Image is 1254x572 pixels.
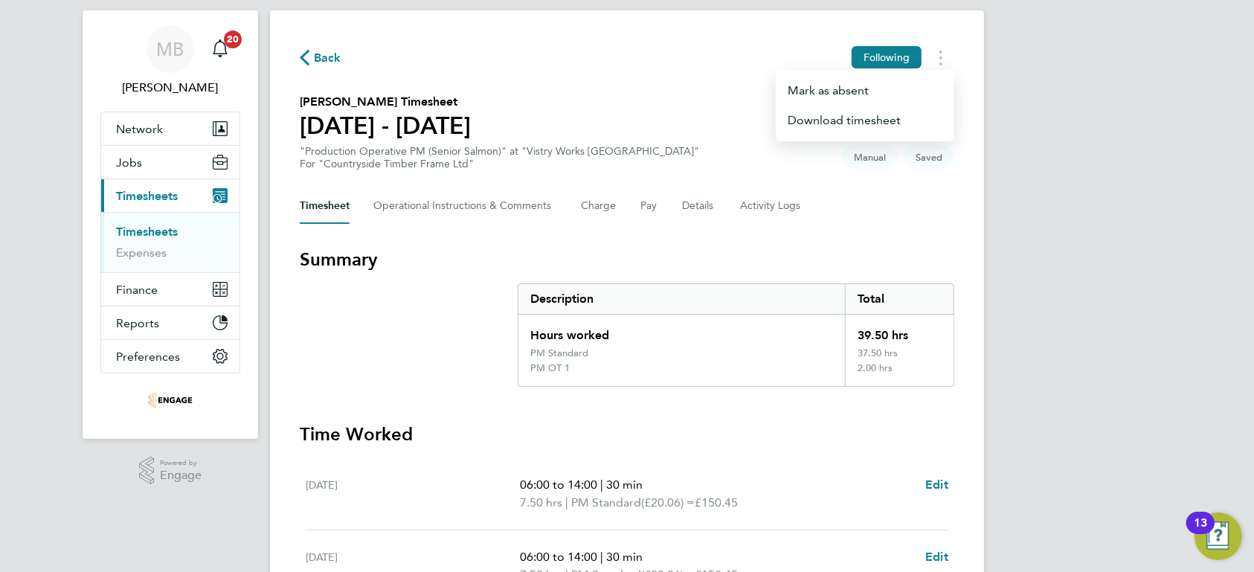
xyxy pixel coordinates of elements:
span: 06:00 to 14:00 [520,478,597,492]
button: Open Resource Center, 13 new notifications [1194,512,1242,560]
div: 39.50 hrs [845,315,954,347]
div: PM OT 1 [530,362,570,374]
button: Network [101,112,239,145]
div: Description [518,284,845,314]
button: Timesheet [300,188,350,224]
h1: [DATE] - [DATE] [300,111,471,141]
div: Summary [518,283,954,387]
div: "Production Operative PM (Senior Salmon)" at "Vistry Works [GEOGRAPHIC_DATA]" [300,145,699,170]
span: Network [116,122,163,136]
span: Edit [925,478,948,492]
span: | [600,550,603,564]
a: Go to home page [100,388,240,412]
button: Details [682,188,716,224]
button: Timesheets Menu [776,76,954,106]
div: PM Standard [530,347,588,359]
span: 30 min [606,478,643,492]
button: Following [852,46,922,68]
span: Edit [925,550,948,564]
h3: Time Worked [300,422,954,446]
div: [DATE] [306,476,520,512]
h3: Summary [300,248,954,271]
a: Edit [925,548,948,566]
span: Reports [116,316,159,330]
button: Pay [640,188,658,224]
span: 7.50 hrs [520,495,562,510]
span: 20 [224,30,242,48]
span: Back [314,49,341,67]
span: Jobs [116,155,142,170]
span: Following [864,51,910,64]
button: Activity Logs [740,188,803,224]
h2: [PERSON_NAME] Timesheet [300,93,471,111]
div: Hours worked [518,315,845,347]
a: Timesheets Menu [776,106,954,135]
img: seniorsalmon-logo-retina.png [148,388,193,412]
span: Preferences [116,350,180,364]
button: Finance [101,273,239,306]
span: MB [157,39,184,59]
a: Expenses [116,245,167,260]
span: This timesheet is Saved. [904,145,954,170]
div: For "Countryside Timber Frame Ltd" [300,158,699,170]
button: Operational Instructions & Comments [373,188,557,224]
a: Edit [925,476,948,494]
nav: Main navigation [83,10,258,439]
span: Timesheets [116,189,178,203]
button: Back [300,48,341,67]
span: Mark Beastall [100,79,240,97]
button: Timesheets Menu [927,46,954,69]
div: Total [845,284,954,314]
span: | [565,495,568,510]
button: Preferences [101,340,239,373]
div: Timesheets [101,212,239,272]
span: This timesheet was manually created. [842,145,898,170]
a: Powered byEngage [139,457,202,485]
span: Finance [116,283,158,297]
div: 37.50 hrs [845,347,954,362]
span: PM Standard [571,494,641,512]
button: Reports [101,306,239,339]
a: 20 [205,25,235,73]
a: MB[PERSON_NAME] [100,25,240,97]
div: 2.00 hrs [845,362,954,386]
span: 30 min [606,550,643,564]
button: Timesheets [101,179,239,212]
button: Charge [581,188,617,224]
button: Jobs [101,146,239,179]
span: 06:00 to 14:00 [520,550,597,564]
span: Powered by [160,457,202,469]
span: Engage [160,469,202,482]
a: Timesheets [116,225,178,239]
span: (£20.06) = [641,495,695,510]
div: 13 [1194,523,1207,542]
span: | [600,478,603,492]
span: £150.45 [695,495,738,510]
